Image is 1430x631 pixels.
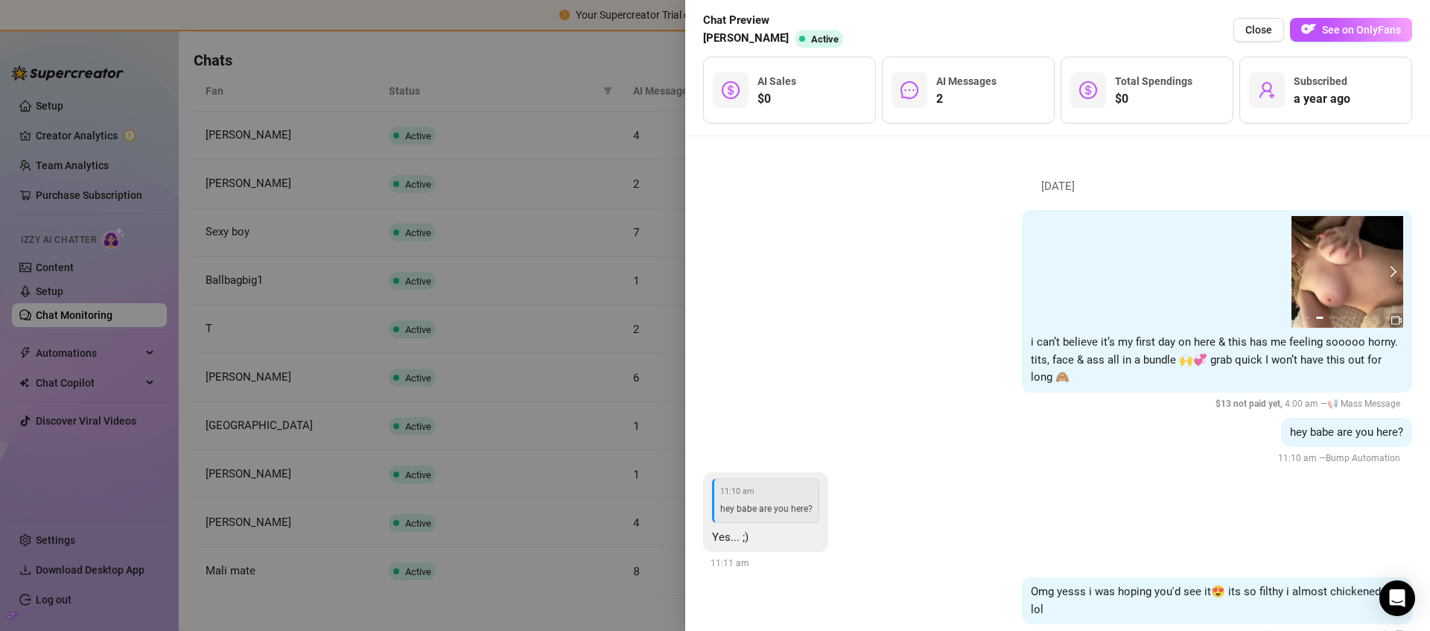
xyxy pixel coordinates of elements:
button: 8 [1373,317,1379,319]
span: 📢 Mass Message [1327,399,1400,409]
span: Yes... ;) [712,530,749,544]
span: 11:10 am [720,485,813,498]
img: OF [1301,22,1316,37]
span: Bump Automation [1326,453,1400,463]
span: 11:11 am [711,558,749,568]
span: Close [1245,24,1272,36]
button: 7 [1362,317,1367,319]
button: 1 [1294,317,1300,319]
span: hey babe are you here? [720,504,813,514]
span: 2 [936,90,997,108]
span: hey babe are you here? [1290,425,1403,439]
span: Omg yesss i was hoping you'd see it😍 its so filthy i almost chickened out lol [1031,585,1400,616]
span: $ 13 not paid yet , [1215,399,1285,409]
span: $0 [757,90,796,108]
span: 11:10 am — [1278,453,1405,463]
span: dollar [722,81,740,99]
span: AI Messages [936,75,997,87]
button: 10 [1395,317,1400,319]
div: Open Intercom Messenger [1379,580,1415,616]
span: 4:00 am — [1215,399,1405,409]
span: See on OnlyFans [1322,24,1401,36]
span: AI Sales [757,75,796,87]
span: $0 [1115,90,1192,108]
span: a year ago [1294,90,1350,108]
button: 2 [1306,317,1311,319]
button: next [1385,266,1397,278]
button: Close [1233,18,1284,42]
button: 5 [1341,317,1346,319]
span: [PERSON_NAME] [703,30,789,48]
button: 9 [1385,317,1390,319]
span: message [900,81,918,99]
span: dollar [1079,81,1097,99]
button: OFSee on OnlyFans [1290,18,1412,42]
span: video-camera [1391,315,1402,326]
button: 4 [1329,317,1335,319]
span: i can’t believe it’s my first day on here & this has me feeling sooooo horny. tits, face & ass al... [1031,335,1398,384]
span: Subscribed [1294,75,1347,87]
span: [DATE] [1030,178,1086,196]
span: Total Spendings [1115,75,1192,87]
span: Active [811,34,839,45]
span: Chat Preview [703,12,849,30]
button: 6 [1352,317,1357,319]
button: prev [1297,266,1309,278]
img: media [1291,216,1403,328]
span: user-add [1258,81,1276,99]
